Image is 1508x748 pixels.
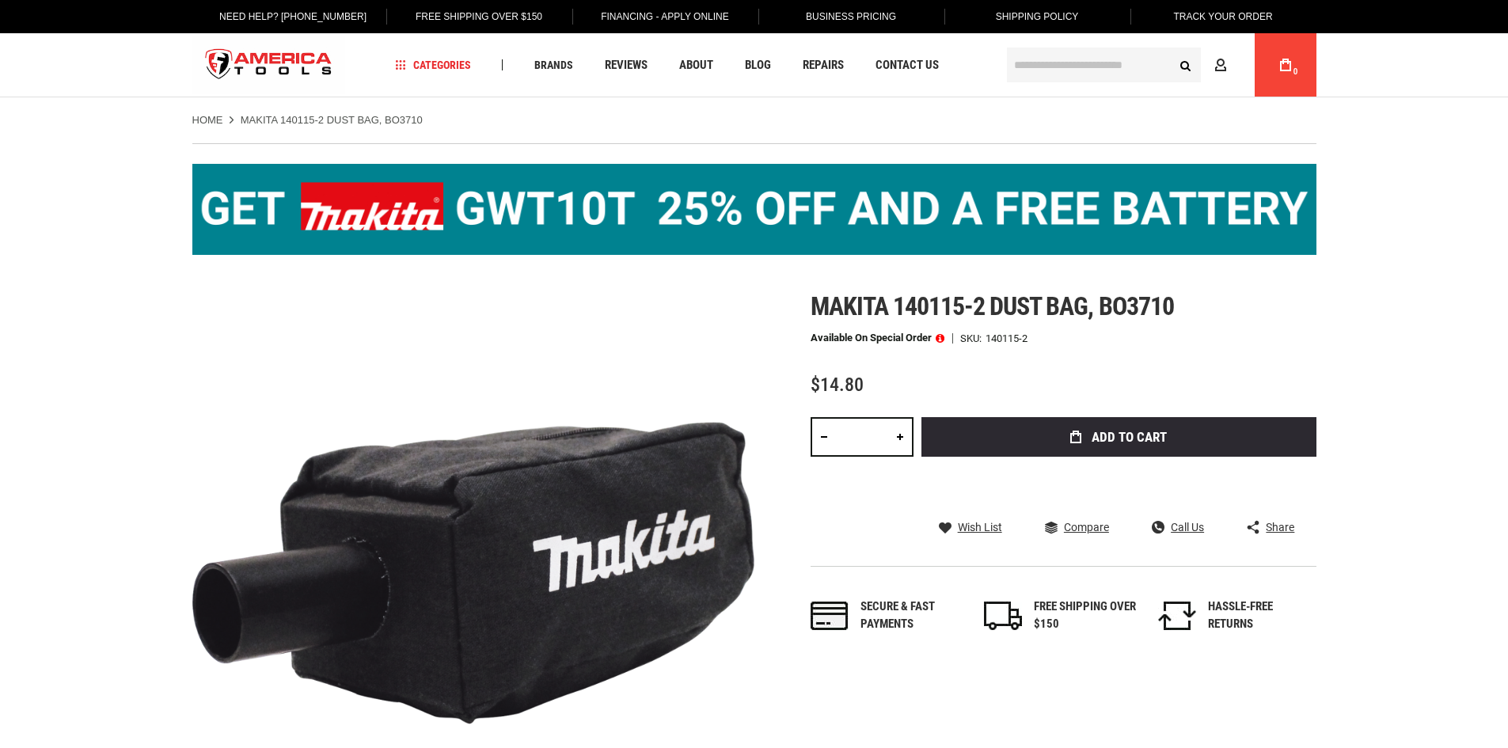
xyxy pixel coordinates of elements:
div: HASSLE-FREE RETURNS [1208,598,1311,632]
span: Wish List [958,522,1002,533]
span: $14.80 [811,374,864,396]
a: About [672,55,720,76]
span: Compare [1064,522,1109,533]
div: FREE SHIPPING OVER $150 [1034,598,1137,632]
button: Search [1171,50,1201,80]
a: Brands [527,55,580,76]
span: Reviews [605,59,648,71]
img: shipping [984,602,1022,630]
span: Shipping Policy [996,11,1079,22]
img: America Tools [192,36,346,95]
span: Categories [395,59,471,70]
strong: SKU [960,333,986,344]
span: About [679,59,713,71]
p: Available on Special Order [811,332,944,344]
a: 0 [1271,33,1301,97]
strong: MAKITA 140115-2 DUST BAG, BO3710 [241,114,423,126]
div: 140115-2 [986,333,1027,344]
button: Add to Cart [921,417,1316,457]
a: Compare [1045,520,1109,534]
a: Wish List [939,520,1002,534]
span: Add to Cart [1092,431,1167,444]
a: Contact Us [868,55,946,76]
a: Categories [388,55,478,76]
a: store logo [192,36,346,95]
a: Repairs [796,55,851,76]
span: Call Us [1171,522,1204,533]
span: Blog [745,59,771,71]
span: Makita 140115-2 dust bag, bo3710 [811,291,1174,321]
img: BOGO: Buy the Makita® XGT IMpact Wrench (GWT10T), get the BL4040 4ah Battery FREE! [192,164,1316,255]
img: returns [1158,602,1196,630]
img: payments [811,602,849,630]
span: Contact Us [876,59,939,71]
a: Call Us [1152,520,1204,534]
a: Home [192,113,223,127]
span: 0 [1293,67,1298,76]
span: Share [1266,522,1294,533]
a: Blog [738,55,778,76]
span: Repairs [803,59,844,71]
a: Reviews [598,55,655,76]
span: Brands [534,59,573,70]
div: Secure & fast payments [860,598,963,632]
